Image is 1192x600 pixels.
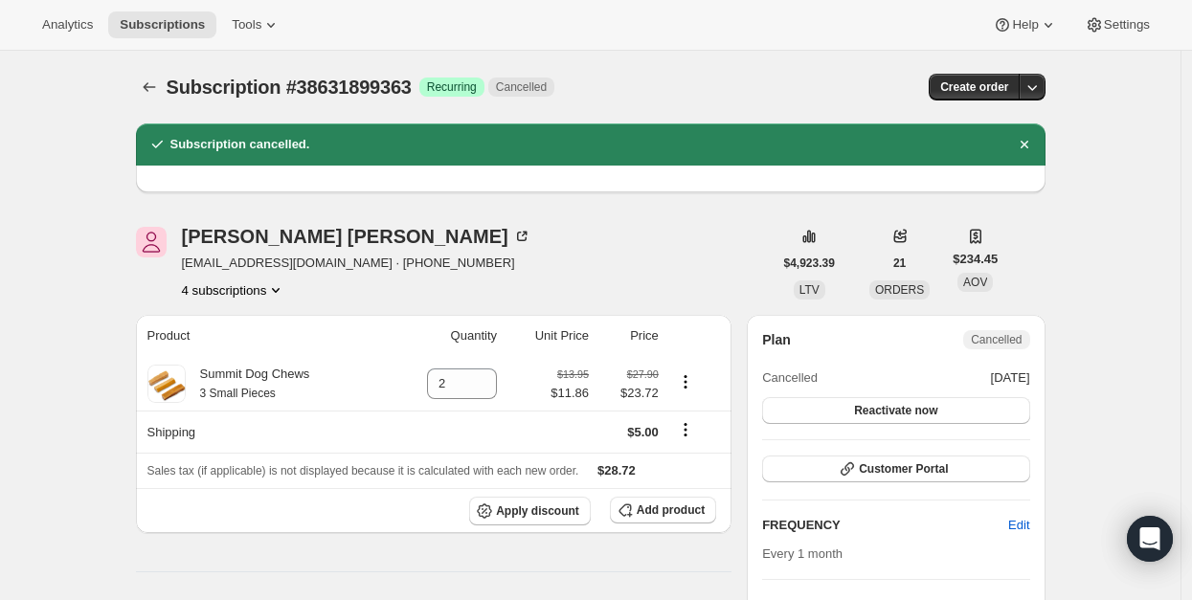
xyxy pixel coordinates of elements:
button: Customer Portal [762,456,1029,482]
th: Quantity [389,315,503,357]
button: 21 [882,250,917,277]
th: Price [595,315,664,357]
button: Apply discount [469,497,591,525]
span: 21 [893,256,906,271]
h2: FREQUENCY [762,516,1008,535]
button: Tools [220,11,292,38]
span: Settings [1104,17,1150,33]
img: product img [147,365,186,403]
button: Analytics [31,11,104,38]
button: Subscriptions [136,74,163,100]
div: Open Intercom Messenger [1127,516,1173,562]
span: Elizabeth Driscoll [136,227,167,257]
span: Create order [940,79,1008,95]
span: Tools [232,17,261,33]
div: [PERSON_NAME] [PERSON_NAME] [182,227,531,246]
button: Create order [929,74,1020,100]
span: Every 1 month [762,546,843,561]
span: [DATE] [991,368,1030,388]
th: Product [136,315,389,357]
button: Product actions [182,280,286,300]
small: $27.90 [627,368,659,380]
span: Recurring [427,79,477,95]
button: Shipping actions [670,419,701,440]
button: Help [981,11,1068,38]
th: Unit Price [503,315,595,357]
small: 3 Small Pieces [200,387,276,400]
span: Edit [1008,516,1029,535]
small: $13.95 [557,368,589,380]
span: Cancelled [762,368,818,388]
span: Cancelled [496,79,547,95]
span: Analytics [42,17,93,33]
span: $23.72 [600,384,659,403]
span: Customer Portal [859,461,948,477]
div: Summit Dog Chews [186,365,310,403]
h2: Plan [762,330,791,349]
span: $234.45 [953,250,998,269]
span: Subscriptions [120,17,205,33]
button: Add product [610,497,716,523]
span: $11.86 [551,384,589,403]
span: AOV [963,276,987,289]
span: Help [1012,17,1038,33]
th: Shipping [136,411,389,453]
span: Subscription #38631899363 [167,77,412,98]
span: ORDERS [875,283,924,297]
button: Dismiss notification [1011,131,1038,158]
span: Add product [637,502,705,518]
button: $4,923.39 [773,250,846,277]
h2: Subscription cancelled. [170,135,310,154]
span: LTV [799,283,820,297]
span: Sales tax (if applicable) is not displayed because it is calculated with each new order. [147,464,579,478]
span: Reactivate now [854,403,937,418]
button: Product actions [670,371,701,392]
span: [EMAIL_ADDRESS][DOMAIN_NAME] · [PHONE_NUMBER] [182,254,531,273]
span: $5.00 [627,425,659,439]
span: Apply discount [496,503,579,519]
button: Reactivate now [762,397,1029,424]
span: $4,923.39 [784,256,835,271]
span: Cancelled [971,332,1022,347]
button: Edit [997,510,1041,541]
span: $28.72 [597,463,636,478]
button: Settings [1073,11,1161,38]
button: Subscriptions [108,11,216,38]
